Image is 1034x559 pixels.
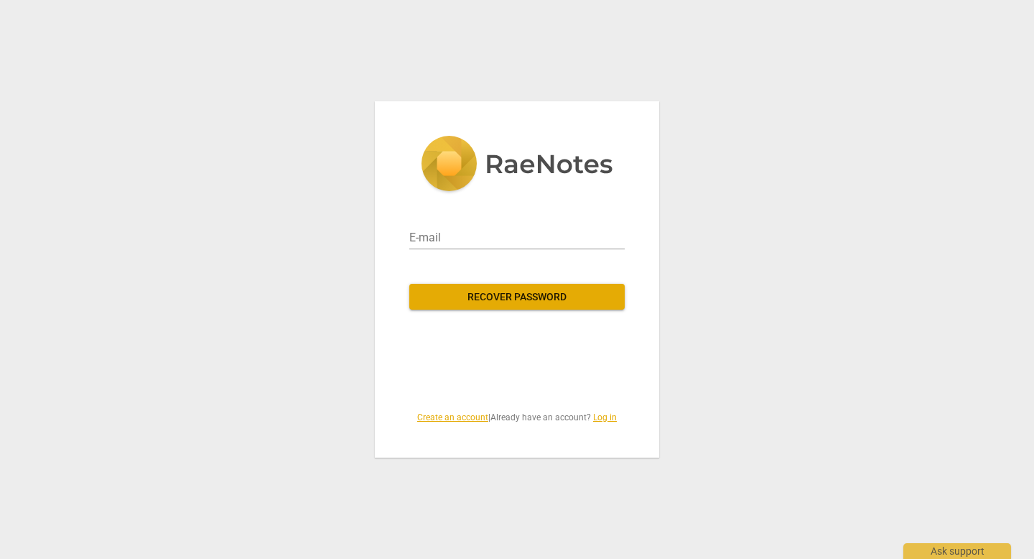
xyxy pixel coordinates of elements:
[593,412,617,422] a: Log in
[903,543,1011,559] div: Ask support
[409,412,625,424] span: | Already have an account?
[417,412,488,422] a: Create an account
[409,284,625,310] button: Recover password
[421,136,613,195] img: 5ac2273c67554f335776073100b6d88f.svg
[421,290,613,305] span: Recover password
